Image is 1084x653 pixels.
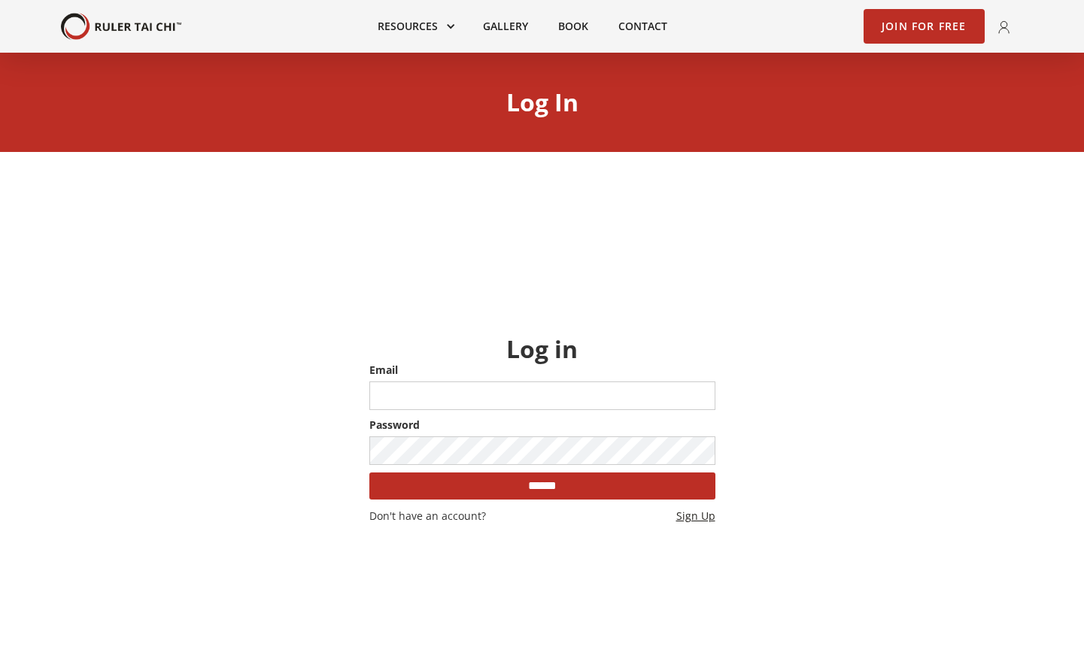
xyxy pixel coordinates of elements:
a: home [61,13,181,41]
label: Password [369,418,715,433]
label: Email [369,363,715,378]
span: Don't have an account? [369,509,486,524]
a: Book [543,10,603,43]
h2: Log In [506,89,578,116]
img: Your Brand Name [61,13,181,41]
a: Contact [603,10,682,43]
div: Resources [363,10,468,43]
a: Gallery [468,10,543,43]
a: Join for Free [864,9,985,44]
h2: Log in [369,336,715,363]
a: Sign Up [676,509,715,524]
